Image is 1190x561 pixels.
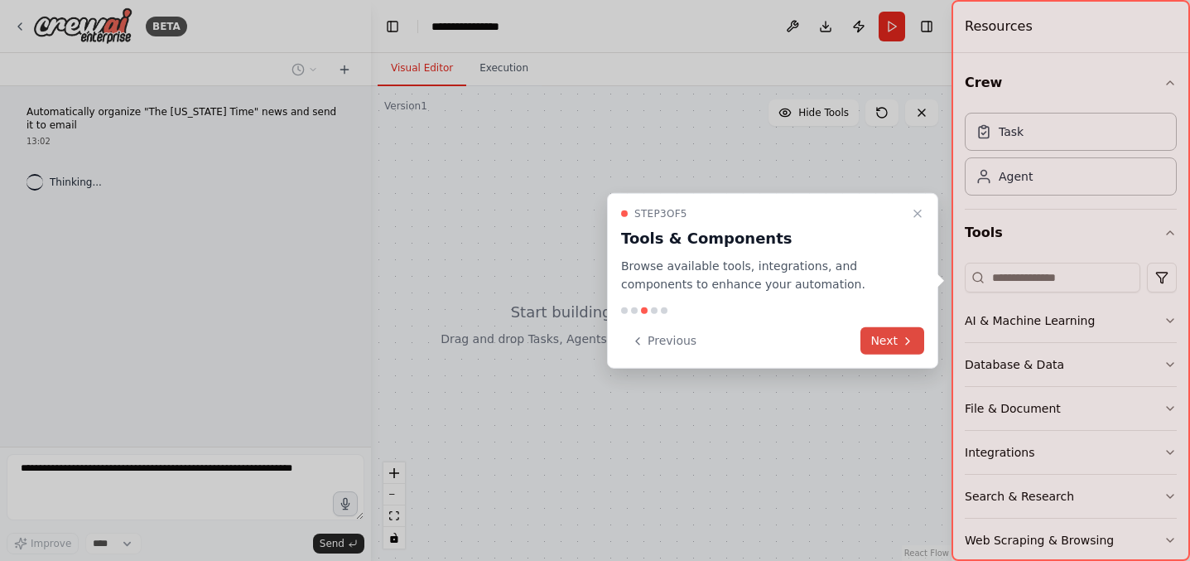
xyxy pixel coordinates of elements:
[621,226,904,249] h3: Tools & Components
[860,327,924,355] button: Next
[621,327,706,355] button: Previous
[634,206,687,220] span: Step 3 of 5
[381,15,404,38] button: Hide left sidebar
[908,203,927,223] button: Close walkthrough
[621,256,904,294] p: Browse available tools, integrations, and components to enhance your automation.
